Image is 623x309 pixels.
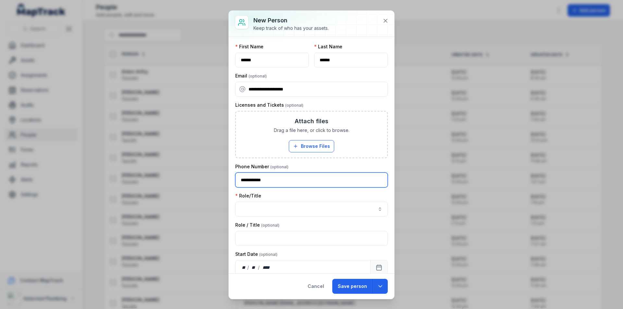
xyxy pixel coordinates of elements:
div: Keep track of who has your assets. [253,25,329,31]
div: year, [260,264,272,271]
h3: New person [253,16,329,25]
button: Browse Files [289,140,334,152]
label: First Name [235,43,263,50]
div: month, [250,264,258,271]
div: / [247,264,250,271]
div: / [258,264,260,271]
label: Role/Title [235,193,261,199]
button: Calendar [370,260,388,275]
button: Cancel [302,279,330,294]
label: Last Name [314,43,342,50]
button: Save person [332,279,373,294]
label: Role / Title [235,222,279,228]
label: Phone Number [235,163,288,170]
label: Email [235,73,267,79]
label: Licenses and Tickets [235,102,303,108]
div: day, [241,264,247,271]
h3: Attach files [295,117,328,126]
span: Drag a file here, or click to browse. [274,127,349,134]
label: Start Date [235,251,277,257]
